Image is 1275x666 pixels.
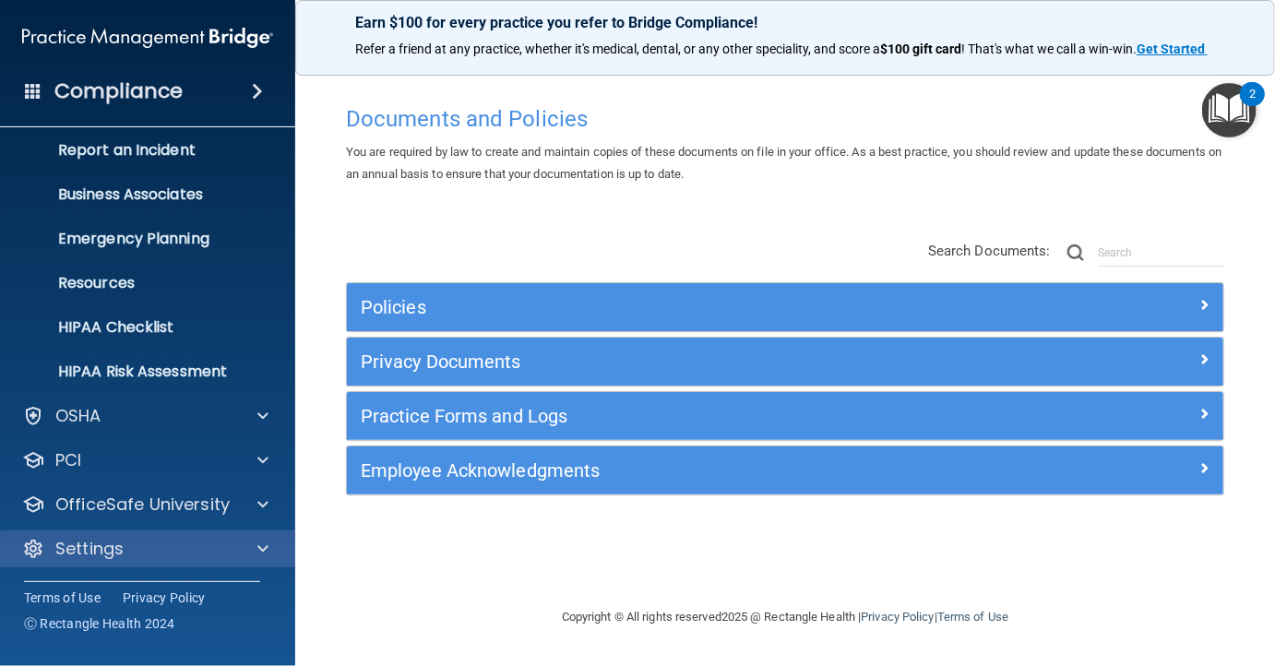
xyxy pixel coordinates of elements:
p: HIPAA Risk Assessment [12,363,264,381]
strong: $100 gift card [880,42,961,56]
p: Business Associates [12,185,264,204]
a: Practice Forms and Logs [361,401,1209,431]
a: Terms of Use [24,589,101,607]
h5: Privacy Documents [361,351,991,372]
p: Resources [12,274,264,292]
p: Emergency Planning [12,230,264,248]
a: Privacy Documents [361,347,1209,376]
a: PCI [22,449,268,471]
img: ic-search.3b580494.png [1067,244,1084,261]
span: ! That's what we call a win-win. [961,42,1137,56]
a: Employee Acknowledgments [361,456,1209,485]
h5: Practice Forms and Logs [361,406,991,426]
a: Terms of Use [937,610,1008,624]
span: Search Documents: [928,243,1051,259]
p: OfficeSafe University [55,494,230,516]
span: You are required by law to create and maintain copies of these documents on file in your office. ... [346,145,1221,181]
a: Policies [361,292,1209,322]
h4: Documents and Policies [346,107,1224,131]
p: HIPAA Checklist [12,318,264,337]
a: Privacy Policy [123,589,206,607]
p: OSHA [55,405,101,427]
h4: Compliance [54,78,183,104]
p: Earn $100 for every practice you refer to Bridge Compliance! [355,14,1215,31]
h5: Employee Acknowledgments [361,460,991,481]
img: PMB logo [22,19,273,56]
div: 2 [1249,94,1256,118]
a: OfficeSafe University [22,494,268,516]
div: Copyright © All rights reserved 2025 @ Rectangle Health | | [448,588,1122,647]
button: Open Resource Center, 2 new notifications [1202,83,1257,137]
p: PCI [55,449,81,471]
a: OSHA [22,405,268,427]
span: Refer a friend at any practice, whether it's medical, dental, or any other speciality, and score a [355,42,880,56]
a: Privacy Policy [861,610,934,624]
input: Search [1098,239,1224,267]
a: Settings [22,538,268,560]
p: Settings [55,538,124,560]
span: Ⓒ Rectangle Health 2024 [24,614,175,633]
strong: Get Started [1137,42,1205,56]
h5: Policies [361,297,991,317]
a: Get Started [1137,42,1208,56]
p: Report an Incident [12,141,264,160]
